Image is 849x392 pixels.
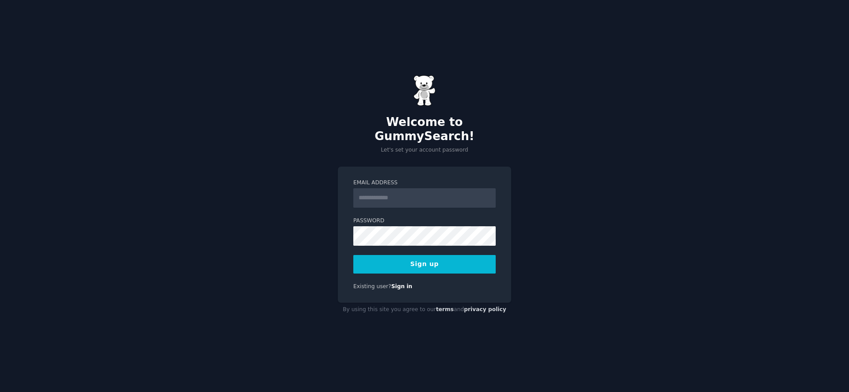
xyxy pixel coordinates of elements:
[436,306,454,312] a: terms
[338,115,511,143] h2: Welcome to GummySearch!
[338,146,511,154] p: Let's set your account password
[353,179,496,187] label: Email Address
[353,217,496,225] label: Password
[353,255,496,274] button: Sign up
[338,303,511,317] div: By using this site you agree to our and
[413,75,436,106] img: Gummy Bear
[464,306,506,312] a: privacy policy
[353,283,391,289] span: Existing user?
[391,283,413,289] a: Sign in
